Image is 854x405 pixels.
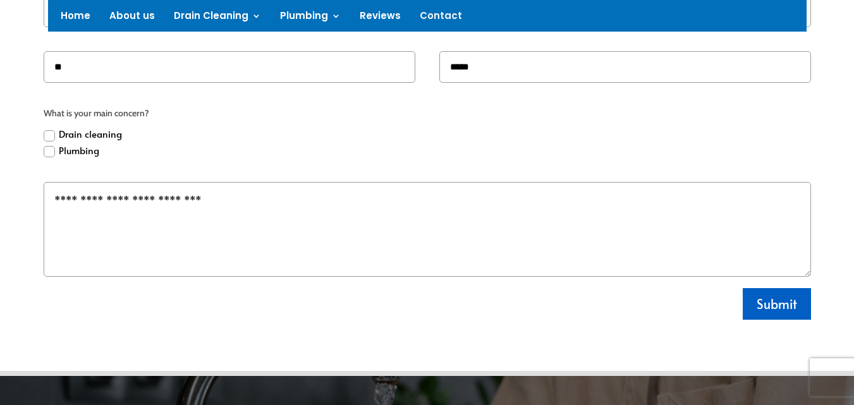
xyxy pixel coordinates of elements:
button: Submit [743,288,811,320]
a: Plumbing [280,11,341,25]
a: Reviews [360,11,401,25]
label: Plumbing [44,142,99,159]
span: What is your main concern? [44,106,812,121]
a: About us [109,11,155,25]
label: Drain cleaning [44,126,122,142]
a: Drain Cleaning [174,11,261,25]
a: Contact [420,11,462,25]
a: Home [61,11,90,25]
